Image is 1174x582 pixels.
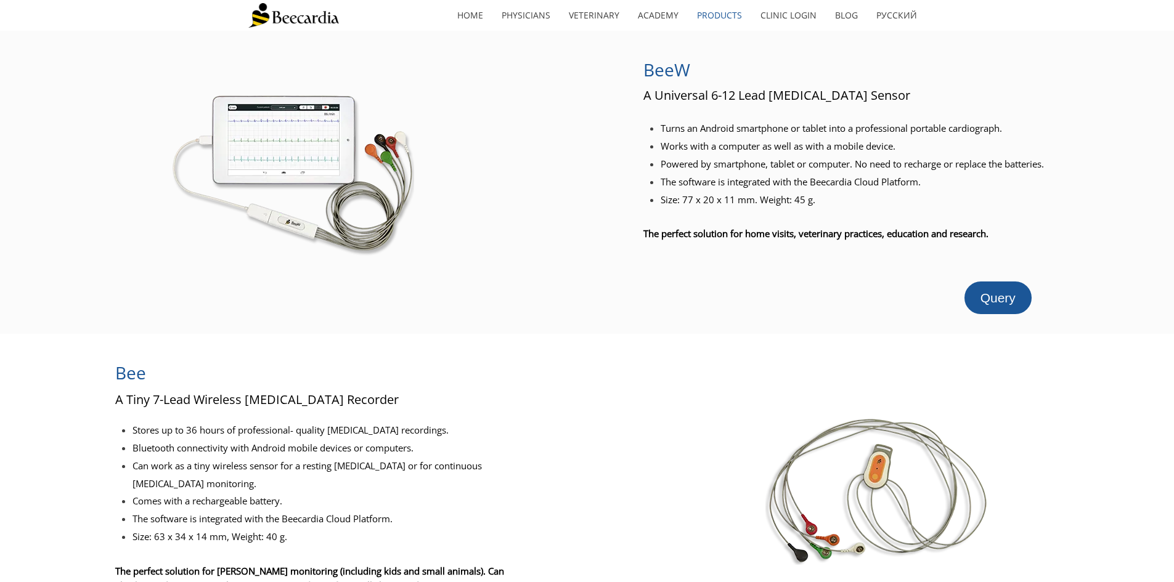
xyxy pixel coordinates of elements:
span: The software is integrated with the Beecardia Cloud Platform. [661,176,921,188]
span: Works with a computer as well as with a mobile device. [661,140,895,152]
span: A Universal 6-12 Lead [MEDICAL_DATA] Sensor [643,87,910,103]
span: Turns an Android smartphone or tablet into a professional portable cardiograph. [661,122,1002,134]
span: Bee [115,361,146,384]
span: The perfect solution for home visits, veterinary practices, education and research. [643,227,989,240]
span: Stores up to 36 hours of professional- quality [MEDICAL_DATA] recordings. [132,424,449,436]
a: Academy [629,1,688,30]
span: Size: 77 x 20 x 11 mm. Weight: 45 g. [661,193,815,206]
span: The software is integrated with the Beecardia Cloud Platform. [132,512,393,525]
a: Clinic Login [751,1,826,30]
a: Query [964,281,1032,314]
img: Beecardia [248,3,339,28]
span: A Tiny 7-Lead Wireless [MEDICAL_DATA] Recorder [115,391,399,408]
a: home [448,1,492,30]
a: Products [688,1,751,30]
a: Physicians [492,1,560,30]
span: Powered by smartphone, tablet or computer. No need to recharge or replace the batteries. [661,158,1044,170]
span: Comes with a rechargeable battery. [132,495,282,507]
a: Русский [867,1,926,30]
a: Veterinary [560,1,629,30]
span: Size: 63 x 34 x 14 mm, Weight: 40 g. [132,530,287,543]
span: Bluetooth connectivity with Android mobile devices or computers. [132,442,414,454]
span: Can work as a tiny wireless sensor for a resting [MEDICAL_DATA] or for continuous [MEDICAL_DATA] ... [132,459,482,490]
span: Query [980,291,1016,305]
span: BeeW [643,58,690,81]
a: Blog [826,1,867,30]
